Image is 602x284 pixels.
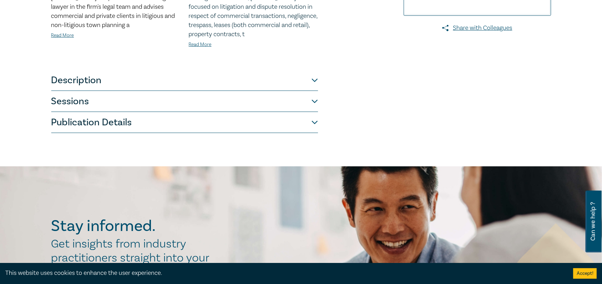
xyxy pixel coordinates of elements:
[5,269,563,278] div: This website uses cookies to enhance the user experience.
[404,24,551,33] a: Share with Colleagues
[51,91,318,112] button: Sessions
[51,70,318,91] button: Description
[51,237,217,279] h2: Get insights from industry practitioners straight into your inbox.
[590,195,596,248] span: Can we help ?
[51,112,318,133] button: Publication Details
[51,217,217,235] h2: Stay informed.
[189,41,212,48] a: Read More
[51,32,74,39] a: Read More
[573,268,597,279] button: Accept cookies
